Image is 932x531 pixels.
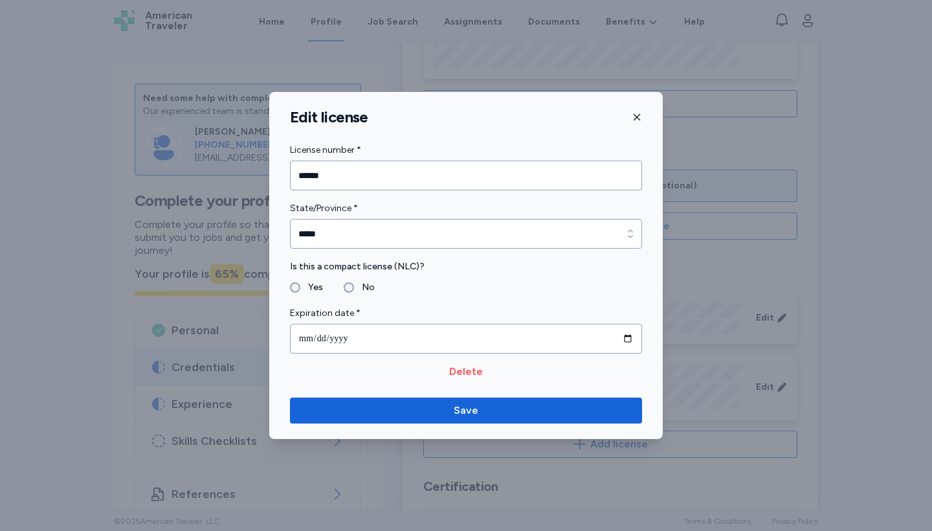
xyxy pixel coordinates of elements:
[454,403,478,418] span: Save
[290,142,642,158] label: License number *
[300,280,323,295] label: Yes
[354,280,375,295] label: No
[290,107,368,127] h1: Edit license
[290,201,642,216] label: State/Province *
[290,161,642,190] input: License number *
[290,306,642,321] label: Expiration date *
[290,259,642,275] label: Is this a compact license (NLC)?
[290,364,642,379] button: Delete
[290,398,642,424] button: Save
[449,364,483,379] span: Delete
